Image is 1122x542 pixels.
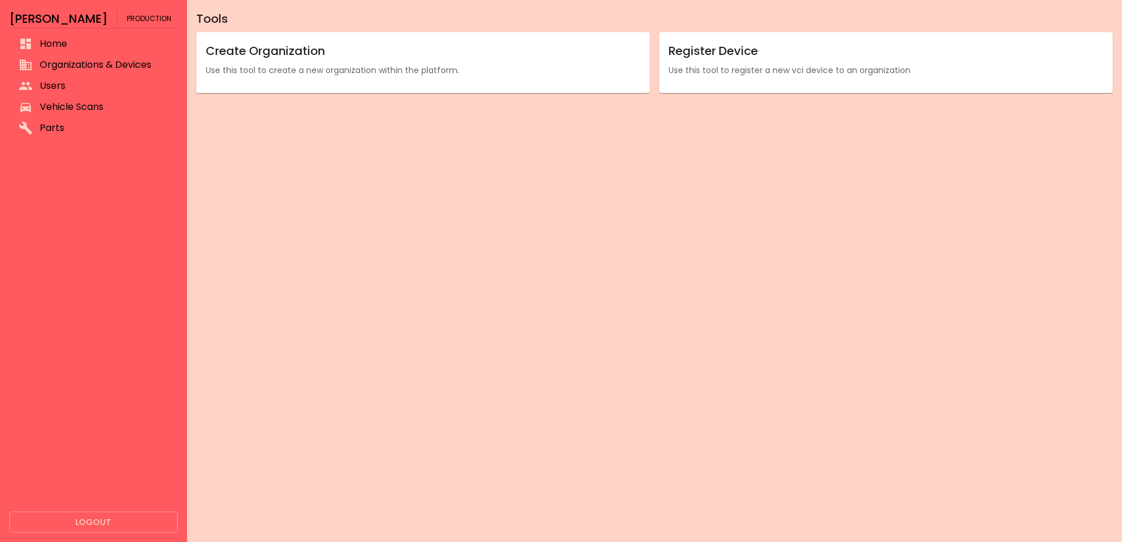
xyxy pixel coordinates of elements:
[206,42,640,60] h6: Create Organization
[9,512,178,533] button: Logout
[669,64,1103,76] p: Use this tool to register a new vci device to an organization
[40,121,168,135] span: Parts
[40,58,168,72] span: Organizations & Devices
[206,64,640,76] p: Use this tool to create a new organization within the platform.
[196,9,1113,28] h6: Tools
[40,37,168,51] span: Home
[40,100,168,114] span: Vehicle Scans
[669,42,1103,60] h6: Register Device
[9,9,108,28] h6: [PERSON_NAME]
[40,79,168,93] span: Users
[127,9,171,28] span: Production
